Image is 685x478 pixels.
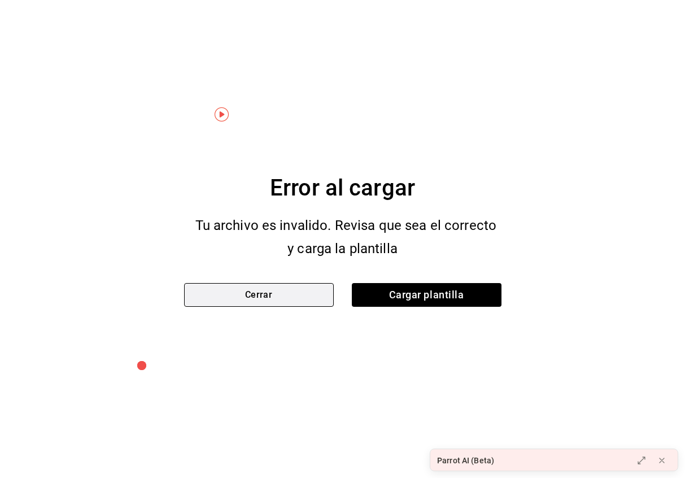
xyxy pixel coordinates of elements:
span: Cargar plantilla [352,283,501,307]
button: Cerrar [184,283,334,307]
div: Error al cargar [184,171,501,205]
div: Tu archivo es invalido. Revisa que sea el correcto y carga la plantilla [195,214,490,260]
img: Tooltip marker [215,107,229,121]
div: Parrot AI (Beta) [437,455,494,467]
